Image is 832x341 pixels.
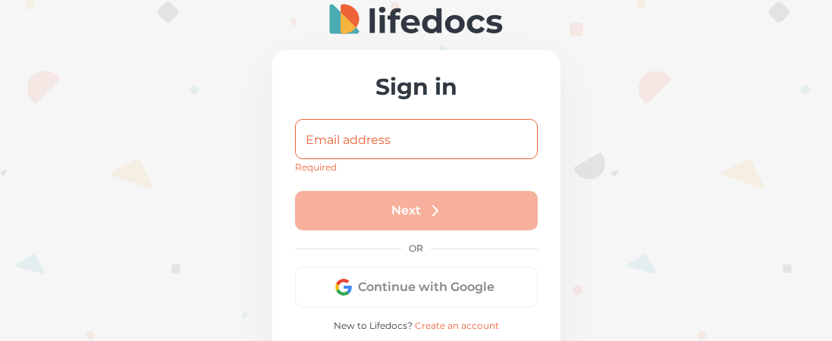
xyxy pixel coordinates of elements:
h2: Sign in [295,73,538,101]
a: Create an account [415,320,499,331]
p: OR [409,242,423,255]
p: Required [295,162,538,173]
button: Continue with Google [295,267,538,308]
p: New to Lifedocs? [295,320,538,332]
